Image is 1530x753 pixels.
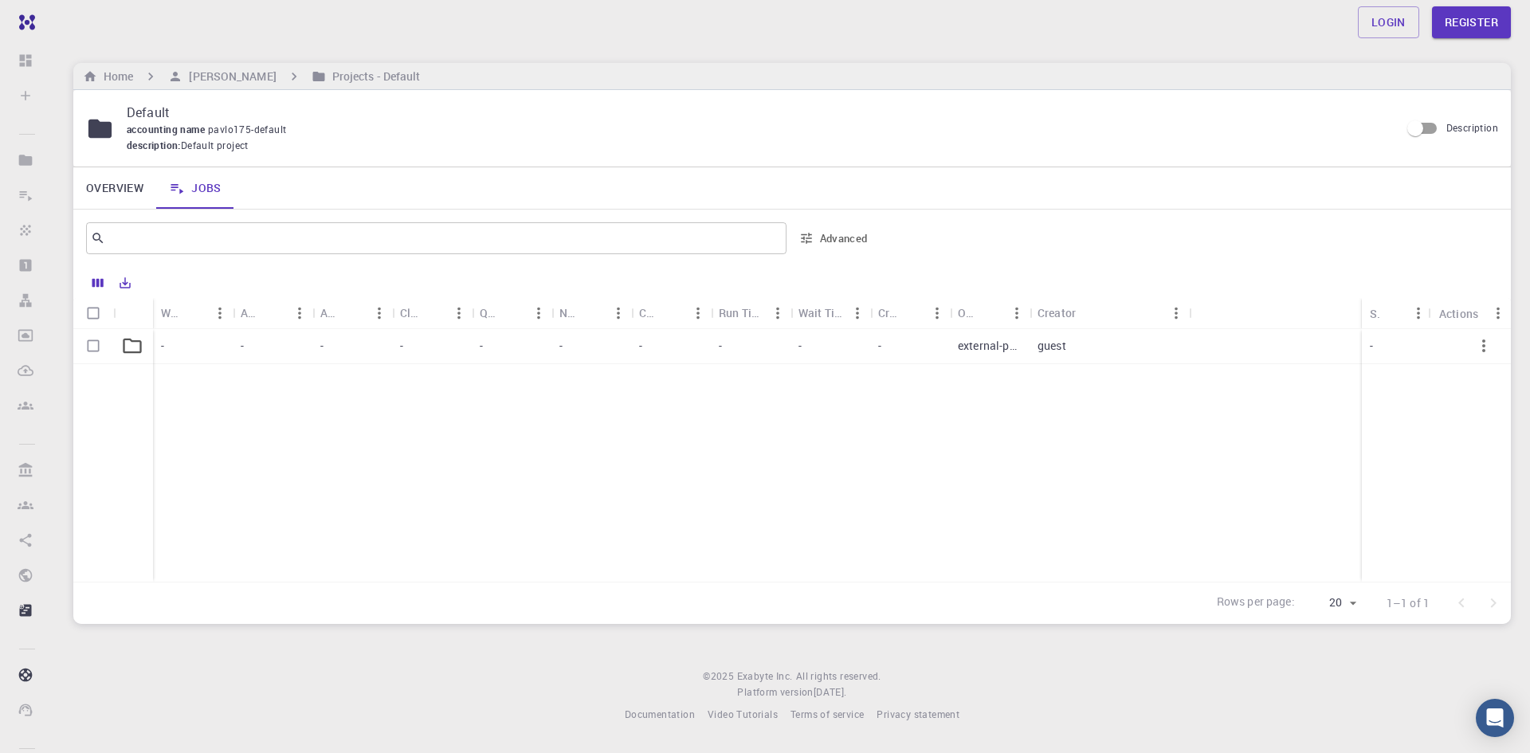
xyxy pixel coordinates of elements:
div: Cluster [392,297,472,328]
button: Menu [1163,300,1189,326]
button: Sort [1380,300,1406,326]
div: Cores [631,297,711,328]
span: Platform version [737,684,813,700]
button: Menu [1485,300,1511,326]
div: Application Version [312,297,392,328]
button: Sort [1076,300,1101,326]
div: Actions [1431,298,1511,329]
p: - [639,338,642,354]
div: Owner [950,297,1030,328]
button: Sort [899,300,924,326]
a: Register [1432,6,1511,38]
span: accounting name [127,123,208,135]
button: Sort [261,300,287,326]
img: logo [13,14,35,30]
span: description : [127,138,181,154]
button: Menu [1406,300,1431,326]
p: - [320,338,324,354]
p: - [559,338,563,354]
div: Wait Time [790,297,870,328]
button: Sort [421,300,446,326]
p: - [719,338,722,354]
nav: breadcrumb [80,68,424,85]
div: Application [241,297,261,328]
h6: Home [97,68,133,85]
span: Default project [181,138,249,154]
div: Created [878,297,899,328]
div: Run Time [711,297,790,328]
div: Application [233,297,312,328]
p: 1–1 of 1 [1387,595,1430,611]
div: 20 [1301,591,1361,614]
button: Sort [341,300,367,326]
span: Documentation [625,708,695,720]
p: Rows per page: [1217,594,1295,612]
div: Wait Time [798,297,845,328]
div: Actions [1439,298,1478,329]
div: Workflow Name [161,297,182,328]
a: Video Tutorials [708,707,778,723]
button: Menu [765,300,790,326]
p: - [480,338,483,354]
a: Jobs [156,167,234,209]
div: Creator [1038,297,1076,328]
p: guest [1038,338,1066,354]
div: Run Time [719,297,765,328]
p: - [161,338,164,354]
span: [DATE] . [814,685,847,698]
button: Menu [845,300,870,326]
h6: Projects - Default [326,68,421,85]
span: All rights reserved. [796,669,881,684]
a: Documentation [625,707,695,723]
h6: [PERSON_NAME] [182,68,276,85]
div: Owner [958,297,979,328]
span: Terms of service [790,708,864,720]
div: Cluster [400,297,421,328]
button: Menu [685,300,711,326]
span: Privacy statement [877,708,959,720]
button: Columns [84,270,112,296]
button: Menu [606,300,631,326]
p: - [1370,338,1373,354]
p: external-public [958,338,1022,354]
button: Menu [367,300,392,326]
button: Menu [446,300,472,326]
div: Icon [113,298,153,329]
div: Open Intercom Messenger [1476,699,1514,737]
a: [DATE]. [814,684,847,700]
p: - [878,338,881,354]
a: Login [1358,6,1419,38]
button: Menu [1004,300,1030,326]
span: pavlo175-default [208,123,292,135]
button: Menu [287,300,312,326]
button: Menu [526,300,551,326]
p: Default [127,103,1387,122]
p: - [798,338,802,354]
div: Status [1362,298,1431,329]
div: Nodes [551,297,631,328]
a: Overview [73,167,156,209]
div: Cores [639,297,660,328]
span: Description [1446,121,1498,134]
a: Terms of service [790,707,864,723]
div: Created [870,297,950,328]
p: - [400,338,403,354]
span: © 2025 [703,669,736,684]
a: Exabyte Inc. [737,669,793,684]
button: Sort [182,300,207,326]
button: Sort [500,300,526,326]
span: Video Tutorials [708,708,778,720]
button: Menu [924,300,950,326]
span: Exabyte Inc. [737,669,793,682]
div: Status [1370,298,1380,329]
button: Menu [207,300,233,326]
div: Application Version [320,297,341,328]
button: Advanced [793,226,876,251]
p: - [241,338,244,354]
a: Privacy statement [877,707,959,723]
div: Creator [1030,297,1189,328]
div: Queue [480,297,500,328]
button: Sort [580,300,606,326]
button: Sort [979,300,1004,326]
div: Queue [472,297,551,328]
